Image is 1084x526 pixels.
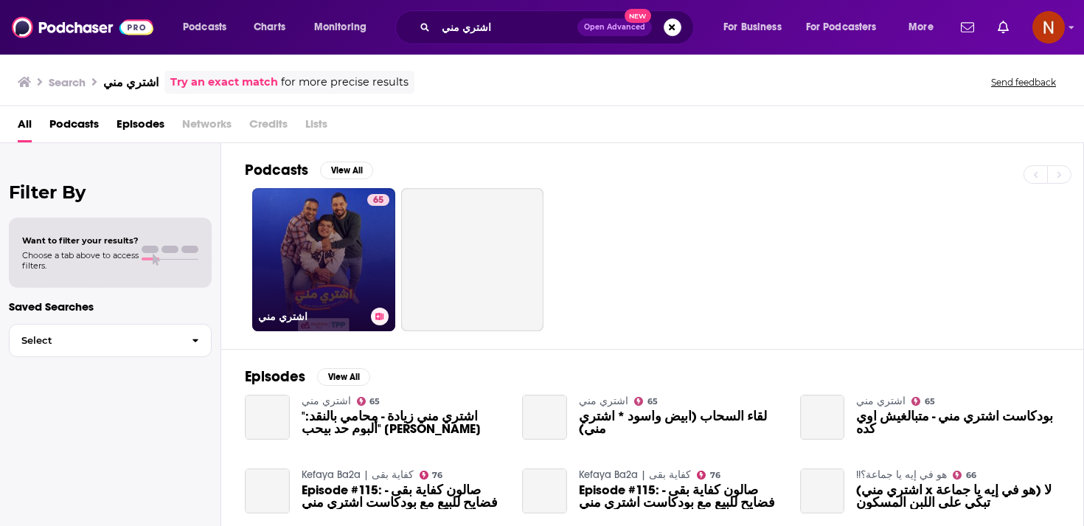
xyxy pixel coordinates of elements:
[281,74,409,91] span: for more precise results
[806,17,877,38] span: For Podcasters
[800,395,845,440] a: بودكاست اشتري مني - متبالغيش أوي كده
[911,397,935,406] a: 65
[367,194,389,206] a: 65
[420,471,443,480] a: 76
[577,18,652,36] button: Open AdvancedNew
[522,468,567,513] a: Episode #115: صالون كفاية بقى - فضايح للبيع مع بودكاست اشتري مني
[436,15,577,39] input: Search podcasts, credits, & more...
[49,75,86,89] h3: Search
[302,468,414,481] a: Kefaya Ba2a | كفاية بقى
[305,112,327,142] span: Lists
[302,484,505,509] a: Episode #115: صالون كفاية بقى - فضايح للبيع مع بودكاست اشتري مني
[625,9,651,23] span: New
[579,410,782,435] a: لقاء السحاب (أبيض وأسود * اشتري مني)
[579,395,628,407] a: اشتري مني
[320,162,373,179] button: View All
[908,17,934,38] span: More
[898,15,952,39] button: open menu
[22,235,139,246] span: Want to filter your results?
[314,17,366,38] span: Monitoring
[800,468,845,513] a: (اشتري مني x هو في إيه يا جماعة) لا تبكي على اللبن المسكون
[647,398,658,405] span: 65
[245,395,290,440] a: "اشتري مني زيادة - محامي بالنقد: "ألبوم حد بيحب تامر عاشور
[432,472,442,479] span: 76
[992,15,1015,40] a: Show notifications dropdown
[245,161,308,179] h2: Podcasts
[987,76,1060,89] button: Send feedback
[117,112,164,142] a: Episodes
[373,193,383,208] span: 65
[22,250,139,271] span: Choose a tab above to access filters.
[10,336,180,345] span: Select
[9,300,212,314] p: Saved Searches
[357,397,381,406] a: 65
[856,395,906,407] a: اشتري مني
[18,112,32,142] a: All
[244,15,294,39] a: Charts
[1032,11,1065,44] span: Logged in as AdelNBM
[173,15,246,39] button: open menu
[1032,11,1065,44] button: Show profile menu
[183,17,226,38] span: Podcasts
[966,472,976,479] span: 66
[302,410,505,435] a: "اشتري مني زيادة - محامي بالنقد: "ألبوم حد بيحب تامر عاشور
[634,397,658,406] a: 65
[856,484,1060,509] a: (اشتري مني x هو في إيه يا جماعة) لا تبكي على اللبن المسكون
[103,75,159,89] h3: اشتري مني
[584,24,645,31] span: Open Advanced
[302,395,351,407] a: اشتري مني
[713,15,800,39] button: open menu
[955,15,980,40] a: Show notifications dropdown
[304,15,386,39] button: open menu
[579,484,782,509] a: Episode #115: صالون كفاية بقى - فضايح للبيع مع بودكاست اشتري مني
[245,161,373,179] a: PodcastsView All
[249,112,288,142] span: Credits
[697,471,720,480] a: 76
[317,368,370,386] button: View All
[925,398,935,405] span: 65
[254,17,285,38] span: Charts
[369,398,380,405] span: 65
[252,188,395,331] a: 65اشتري مني
[245,367,305,386] h2: Episodes
[9,324,212,357] button: Select
[856,410,1060,435] a: بودكاست اشتري مني - متبالغيش أوي كده
[710,472,720,479] span: 76
[245,468,290,513] a: Episode #115: صالون كفاية بقى - فضايح للبيع مع بودكاست اشتري مني
[170,74,278,91] a: Try an exact match
[12,13,153,41] img: Podchaser - Follow, Share and Rate Podcasts
[182,112,232,142] span: Networks
[302,410,505,435] span: "اشتري مني زيادة - محامي بالنقد: "ألبوم حد بيحب [PERSON_NAME]
[409,10,708,44] div: Search podcasts, credits, & more...
[796,15,898,39] button: open menu
[856,468,947,481] a: !!هو في إيه يا جماعة؟
[953,471,976,480] a: 66
[1032,11,1065,44] img: User Profile
[245,367,370,386] a: EpisodesView All
[579,468,691,481] a: Kefaya Ba2a | كفاية بقى
[258,311,365,323] h3: اشتري مني
[522,395,567,440] a: لقاء السحاب (أبيض وأسود * اشتري مني)
[9,181,212,203] h2: Filter By
[723,17,782,38] span: For Business
[49,112,99,142] a: Podcasts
